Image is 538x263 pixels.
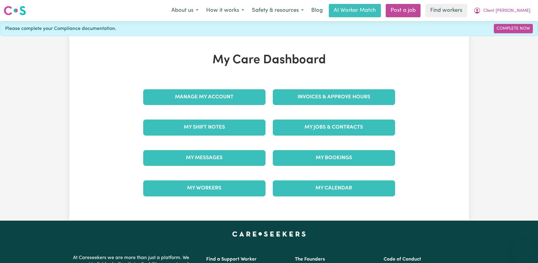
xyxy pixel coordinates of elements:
[273,150,395,166] a: My Bookings
[4,5,26,16] img: Careseekers logo
[494,24,533,33] a: Complete Now
[206,257,257,262] a: Find a Support Worker
[295,257,325,262] a: The Founders
[140,53,399,67] h1: My Care Dashboard
[4,4,26,18] a: Careseekers logo
[483,8,530,14] span: Client [PERSON_NAME]
[202,4,248,17] button: How it works
[232,232,306,236] a: Careseekers home page
[514,239,533,258] iframe: Button to launch messaging window
[273,120,395,135] a: My Jobs & Contracts
[308,4,326,17] a: Blog
[273,180,395,196] a: My Calendar
[143,89,266,105] a: Manage My Account
[425,4,467,17] a: Find workers
[386,4,421,17] a: Post a job
[470,4,534,17] button: My Account
[143,120,266,135] a: My Shift Notes
[384,257,421,262] a: Code of Conduct
[248,4,308,17] button: Safety & resources
[329,4,381,17] a: AI Worker Match
[143,180,266,196] a: My Workers
[273,89,395,105] a: Invoices & Approve Hours
[143,150,266,166] a: My Messages
[167,4,202,17] button: About us
[5,25,116,32] span: Please complete your Compliance documentation.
